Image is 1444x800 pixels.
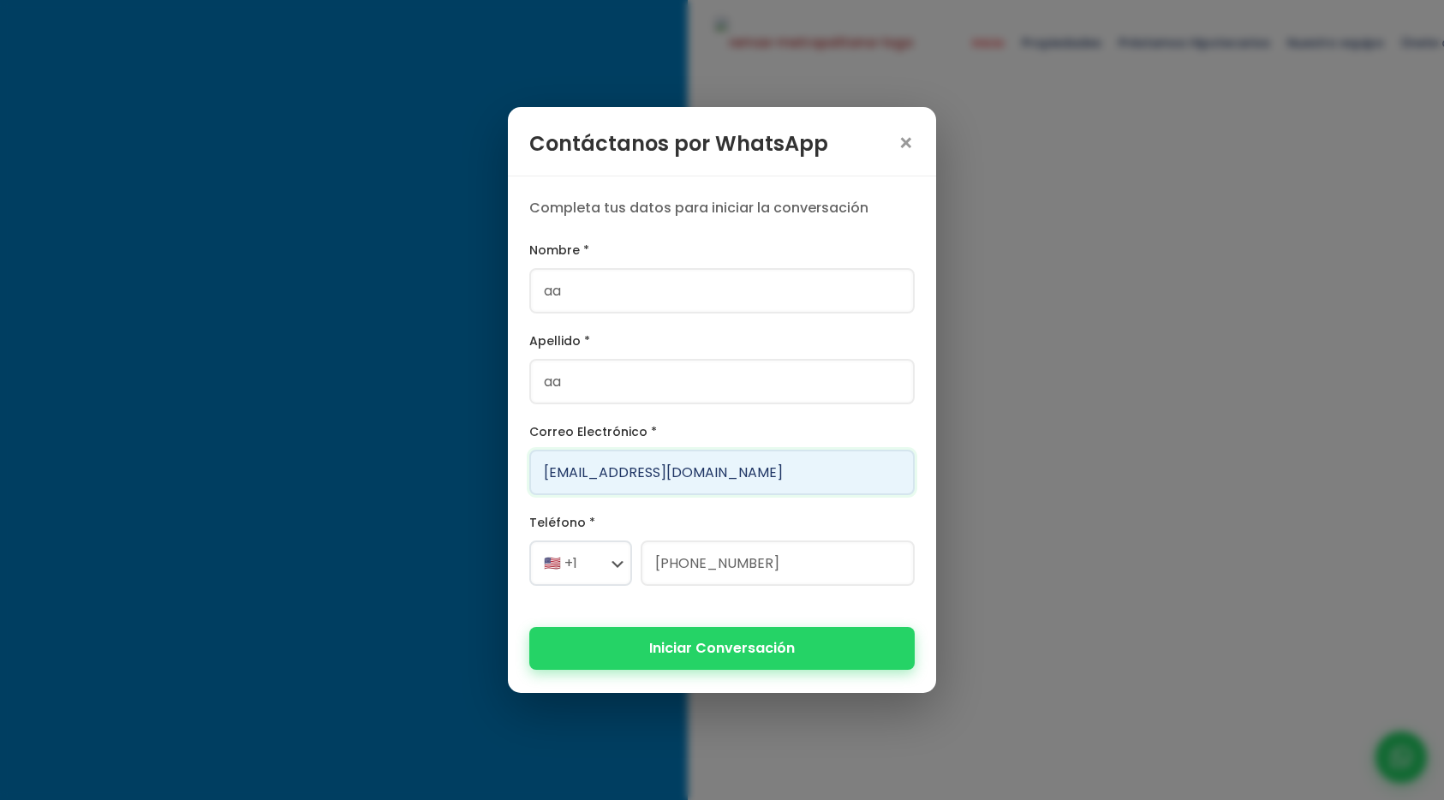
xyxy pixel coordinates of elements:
[529,240,915,261] label: Nombre *
[529,128,828,158] h3: Contáctanos por WhatsApp
[529,512,915,534] label: Teléfono *
[529,198,915,218] p: Completa tus datos para iniciar la conversación
[641,540,915,586] input: 123-456-7890
[529,421,915,443] label: Correo Electrónico *
[529,627,915,669] button: Iniciar Conversación
[898,132,915,156] span: ×
[529,331,915,352] label: Apellido *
